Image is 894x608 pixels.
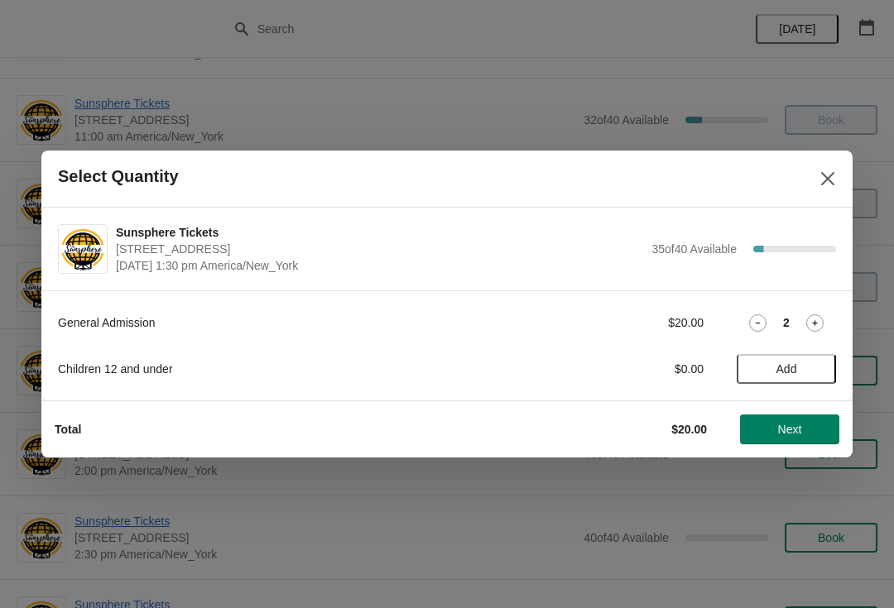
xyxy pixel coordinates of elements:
[671,423,707,436] strong: $20.00
[813,164,843,194] button: Close
[116,241,643,257] span: [STREET_ADDRESS]
[740,414,839,444] button: Next
[778,423,802,436] span: Next
[550,361,704,377] div: $0.00
[58,314,517,331] div: General Admission
[116,257,643,274] span: [DATE] 1:30 pm America/New_York
[776,362,797,376] span: Add
[651,242,737,256] span: 35 of 40 Available
[116,224,643,241] span: Sunsphere Tickets
[550,314,704,331] div: $20.00
[58,361,517,377] div: Children 12 and under
[55,423,81,436] strong: Total
[58,167,179,186] h2: Select Quantity
[59,227,107,272] img: Sunsphere Tickets | 810 Clinch Avenue, Knoxville, TN, USA | September 29 | 1:30 pm America/New_York
[737,354,836,384] button: Add
[783,314,790,331] strong: 2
